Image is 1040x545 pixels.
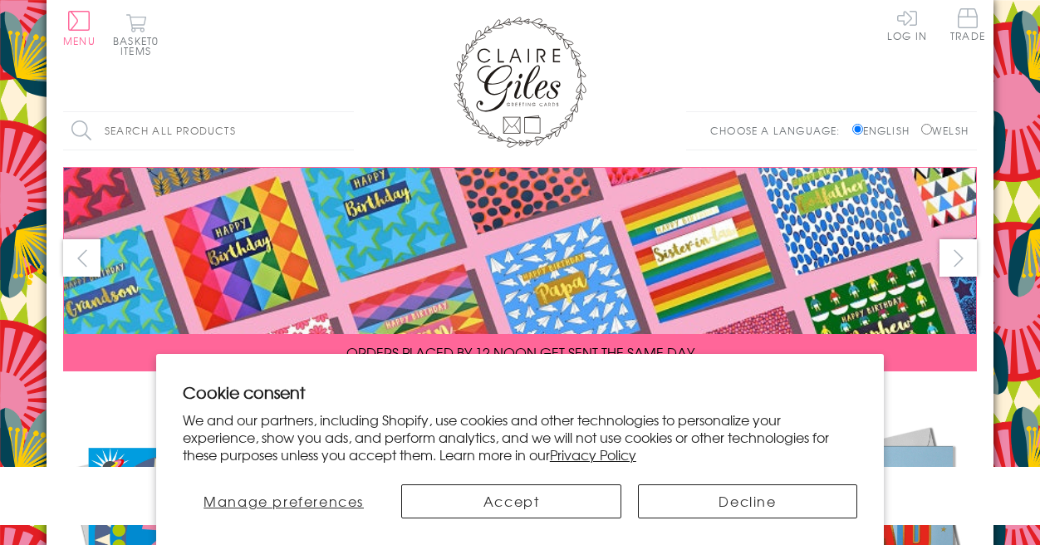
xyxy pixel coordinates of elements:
[183,381,857,404] h2: Cookie consent
[183,484,385,518] button: Manage preferences
[63,11,96,46] button: Menu
[550,444,636,464] a: Privacy Policy
[63,112,354,150] input: Search all products
[113,13,159,56] button: Basket0 items
[921,123,969,138] label: Welsh
[887,8,927,41] a: Log In
[950,8,985,44] a: Trade
[852,123,918,138] label: English
[950,8,985,41] span: Trade
[337,112,354,150] input: Search
[939,239,977,277] button: next
[120,33,159,58] span: 0 items
[401,484,621,518] button: Accept
[638,484,857,518] button: Decline
[63,239,101,277] button: prev
[183,411,857,463] p: We and our partners, including Shopify, use cookies and other technologies to personalize your ex...
[63,33,96,48] span: Menu
[852,124,863,135] input: English
[710,123,849,138] p: Choose a language:
[921,124,932,135] input: Welsh
[204,491,364,511] span: Manage preferences
[454,17,586,148] img: Claire Giles Greetings Cards
[63,384,977,410] div: Carousel Pagination
[346,342,694,362] span: ORDERS PLACED BY 12 NOON GET SENT THE SAME DAY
